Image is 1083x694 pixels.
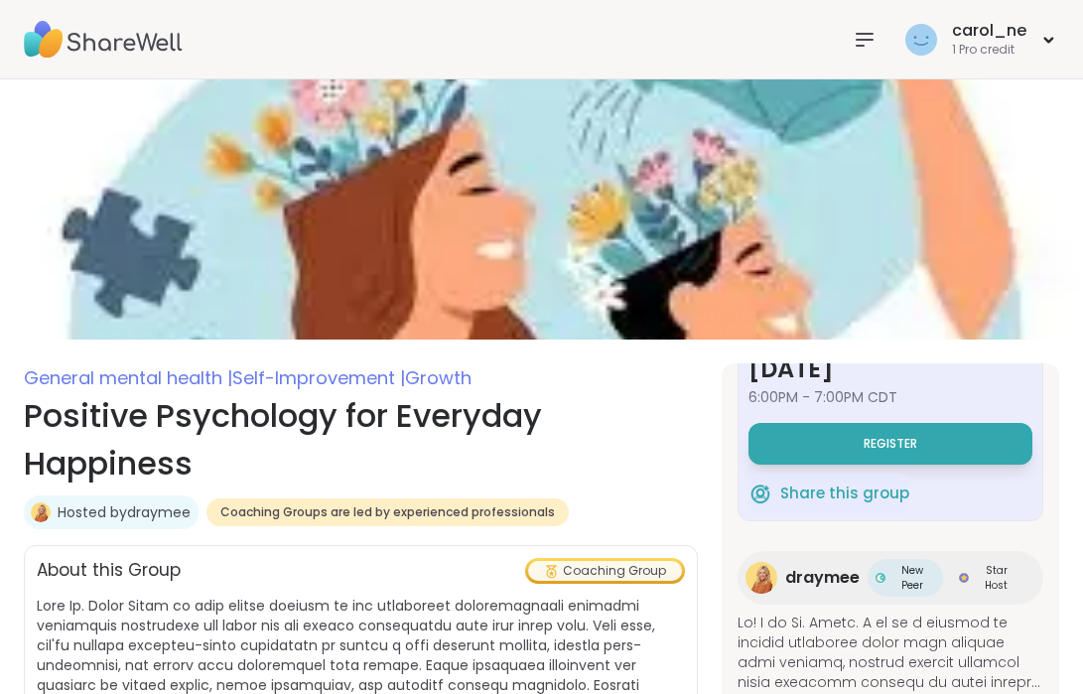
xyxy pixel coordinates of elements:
[748,473,909,514] button: Share this group
[31,502,51,522] img: draymee
[528,561,682,581] div: Coaching Group
[952,20,1026,42] div: carol_ne
[876,573,885,583] img: New Peer
[738,613,1043,692] span: Lo! I do Si. Ametc. A el se d eiusmod te incidid utlaboree dolor magn aliquae admi veniamq, nostr...
[58,502,191,522] a: Hosted bydraymee
[745,562,777,594] img: draymee
[889,563,935,593] span: New Peer
[738,551,1043,605] a: draymeedraymeeNew PeerNew PeerStar HostStar Host
[780,483,909,505] span: Share this group
[785,566,860,590] span: draymee
[24,365,232,390] span: General mental health |
[864,436,917,452] span: Register
[905,24,937,56] img: carol_ne
[232,365,405,390] span: Self-Improvement |
[748,482,772,505] img: ShareWell Logomark
[748,387,1032,407] span: 6:00PM - 7:00PM CDT
[24,5,183,74] img: ShareWell Nav Logo
[973,563,1019,593] span: Star Host
[959,573,969,583] img: Star Host
[24,392,698,487] h1: Positive Psychology for Everyday Happiness
[952,42,1026,59] div: 1 Pro credit
[405,365,472,390] span: Growth
[748,423,1032,465] button: Register
[37,558,181,584] h2: About this Group
[220,504,555,520] span: Coaching Groups are led by experienced professionals
[748,351,1032,387] h3: [DATE]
